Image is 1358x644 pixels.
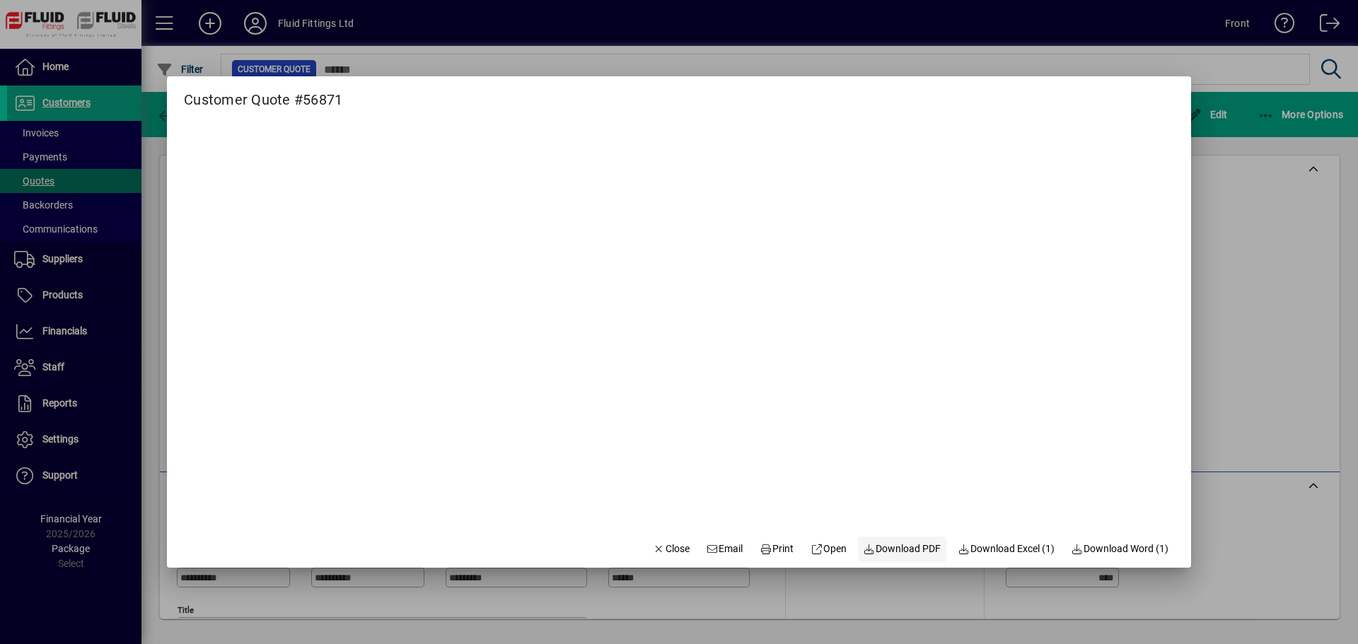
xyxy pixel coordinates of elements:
[805,537,852,562] a: Open
[958,541,1055,556] span: Download Excel (1)
[653,541,690,556] span: Close
[701,537,749,562] button: Email
[858,537,947,562] a: Download PDF
[1066,537,1175,562] button: Download Word (1)
[952,537,1060,562] button: Download Excel (1)
[1072,541,1169,556] span: Download Word (1)
[760,541,794,556] span: Print
[167,76,359,111] h2: Customer Quote #56871
[811,541,847,556] span: Open
[864,541,941,556] span: Download PDF
[707,541,743,556] span: Email
[754,537,799,562] button: Print
[647,537,695,562] button: Close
